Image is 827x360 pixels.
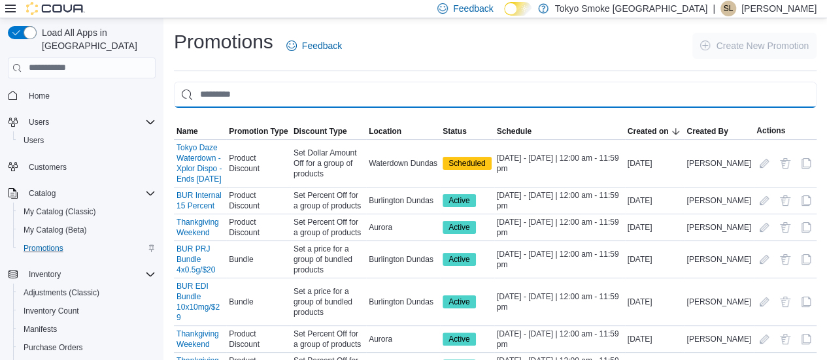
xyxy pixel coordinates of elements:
span: [PERSON_NAME] [686,254,751,265]
a: Thankgiving Weekend [177,329,224,350]
a: Adjustments (Classic) [18,285,105,301]
a: Promotions [18,240,69,256]
div: Set Dollar Amount Off for a group of products [291,145,366,182]
span: [DATE] - [DATE] | 12:00 am - 11:59 pm [497,190,622,211]
span: [PERSON_NAME] [686,222,751,233]
span: Discount Type [294,126,347,137]
span: Active [448,333,470,345]
button: Inventory [24,267,66,282]
span: Catalog [29,188,56,199]
button: Promotions [13,239,161,257]
button: Delete Promotion [777,193,793,208]
p: Tokyo Smoke [GEOGRAPHIC_DATA] [555,1,708,16]
a: Tokyo Daze Waterdown - Xplor Dispo - Ends [DATE] [177,142,224,184]
button: Delete Promotion [777,331,793,347]
span: Created on [628,126,669,137]
span: Load All Apps in [GEOGRAPHIC_DATA] [37,26,156,52]
button: Purchase Orders [13,338,161,357]
span: Active [448,254,470,265]
button: Users [3,113,161,131]
span: Inventory [24,267,156,282]
span: Inventory [29,269,61,280]
input: Dark Mode [504,2,532,16]
span: Adjustments (Classic) [18,285,156,301]
span: Created By [686,126,728,137]
span: Schedule [497,126,532,137]
span: [PERSON_NAME] [686,297,751,307]
p: | [713,1,715,16]
button: Delete Promotion [777,294,793,310]
button: Home [3,86,161,105]
button: Promotion Type [226,123,291,139]
span: Users [24,135,44,146]
button: My Catalog (Classic) [13,203,161,221]
button: Edit Promotion [756,252,772,267]
span: Burlington Dundas [369,254,433,265]
a: Customers [24,159,72,175]
span: Product Discount [229,190,288,211]
span: Active [443,295,476,308]
a: BUR EDI Bundle 10x10mg/$29 [177,281,224,323]
img: Cova [26,2,85,15]
div: Set a price for a group of bundled products [291,241,366,278]
span: SL [724,1,734,16]
button: Clone Promotion [798,331,814,347]
span: Waterdown Dundas [369,158,437,169]
span: Active [443,333,476,346]
span: [DATE] - [DATE] | 12:00 am - 11:59 pm [497,217,622,238]
span: Location [369,126,401,137]
button: Clone Promotion [798,252,814,267]
span: Burlington Dundas [369,297,433,307]
a: Feedback [281,33,347,59]
span: Customers [29,162,67,172]
span: My Catalog (Beta) [24,225,87,235]
span: Active [443,253,476,266]
span: Active [443,221,476,234]
button: Customers [3,157,161,176]
div: Sydney Lacourse [720,1,736,16]
div: [DATE] [625,252,684,267]
span: Aurora [369,222,392,233]
button: Status [440,123,494,139]
span: [DATE] - [DATE] | 12:00 am - 11:59 pm [497,249,622,270]
a: My Catalog (Classic) [18,204,101,220]
button: Users [13,131,161,150]
button: Clone Promotion [798,193,814,208]
span: Promotions [18,240,156,256]
span: Scheduled [443,157,492,170]
span: Feedback [453,2,493,15]
span: Feedback [302,39,342,52]
button: Location [366,123,440,139]
span: [PERSON_NAME] [686,195,751,206]
div: [DATE] [625,220,684,235]
div: [DATE] [625,331,684,347]
button: Catalog [3,184,161,203]
span: Active [448,195,470,206]
span: [PERSON_NAME] [686,158,751,169]
button: Edit Promotion [756,220,772,235]
div: Set Percent Off for a group of products [291,326,366,352]
button: Edit Promotion [756,294,772,310]
span: Users [29,117,49,127]
div: Set Percent Off for a group of products [291,188,366,214]
span: Status [443,126,467,137]
span: Product Discount [229,153,288,174]
span: Users [24,114,156,130]
button: My Catalog (Beta) [13,221,161,239]
button: Edit Promotion [756,193,772,208]
button: Edit Promotion [756,331,772,347]
button: Clone Promotion [798,294,814,310]
span: Scheduled [448,157,486,169]
span: Promotions [24,243,63,254]
a: Inventory Count [18,303,84,319]
a: Purchase Orders [18,340,88,355]
a: Manifests [18,321,62,337]
a: My Catalog (Beta) [18,222,92,238]
button: Schedule [494,123,625,139]
button: Adjustments (Classic) [13,284,161,302]
a: Users [18,133,49,148]
span: Home [29,91,50,101]
button: Name [174,123,226,139]
span: Customers [24,159,156,175]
